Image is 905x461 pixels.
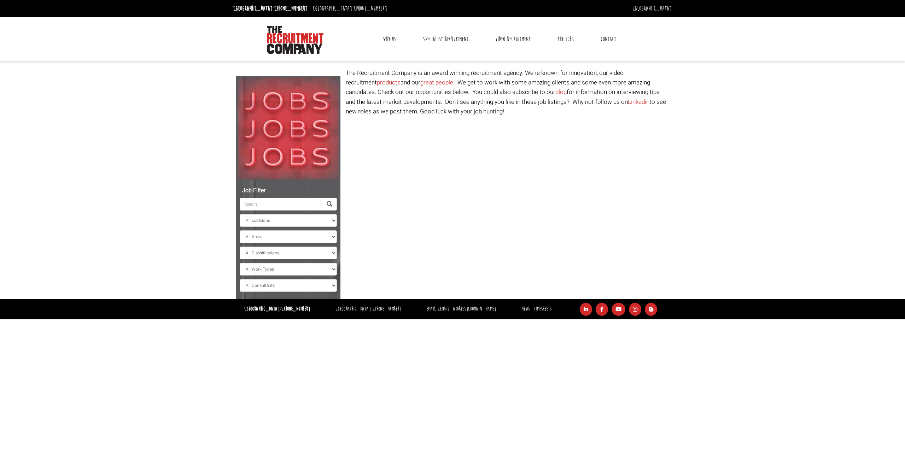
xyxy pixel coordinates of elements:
[595,30,621,48] a: Contact
[354,5,387,12] a: [PHONE_NUMBER]
[418,30,474,48] a: Specialist Recruitment
[274,5,308,12] a: [PHONE_NUMBER]
[552,30,579,48] a: The Jobs
[281,306,310,312] a: [PHONE_NUMBER]
[420,78,453,87] a: great people
[267,26,323,54] img: The Recruitment Company
[346,68,669,116] p: The Recruitment Company is an award winning recruitment agency. We're known for innovation, our v...
[240,198,322,211] input: Search
[438,306,496,312] a: [EMAIL_ADDRESS][DOMAIN_NAME]
[334,304,403,314] li: [GEOGRAPHIC_DATA]:
[534,306,551,312] a: Timesheets
[555,88,567,96] a: blog
[244,306,310,312] strong: [GEOGRAPHIC_DATA]:
[378,30,402,48] a: Why Us
[490,30,536,48] a: Video Recruitment
[232,3,309,14] li: [GEOGRAPHIC_DATA]:
[377,78,401,87] a: products
[311,3,389,14] li: [GEOGRAPHIC_DATA]:
[240,188,337,194] h5: Job Filter
[236,76,340,180] img: Jobs, Jobs, Jobs
[632,5,672,12] a: [GEOGRAPHIC_DATA]
[425,304,498,314] li: Email:
[628,97,649,106] a: Linkedin
[373,306,401,312] a: [PHONE_NUMBER]
[521,306,530,312] a: News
